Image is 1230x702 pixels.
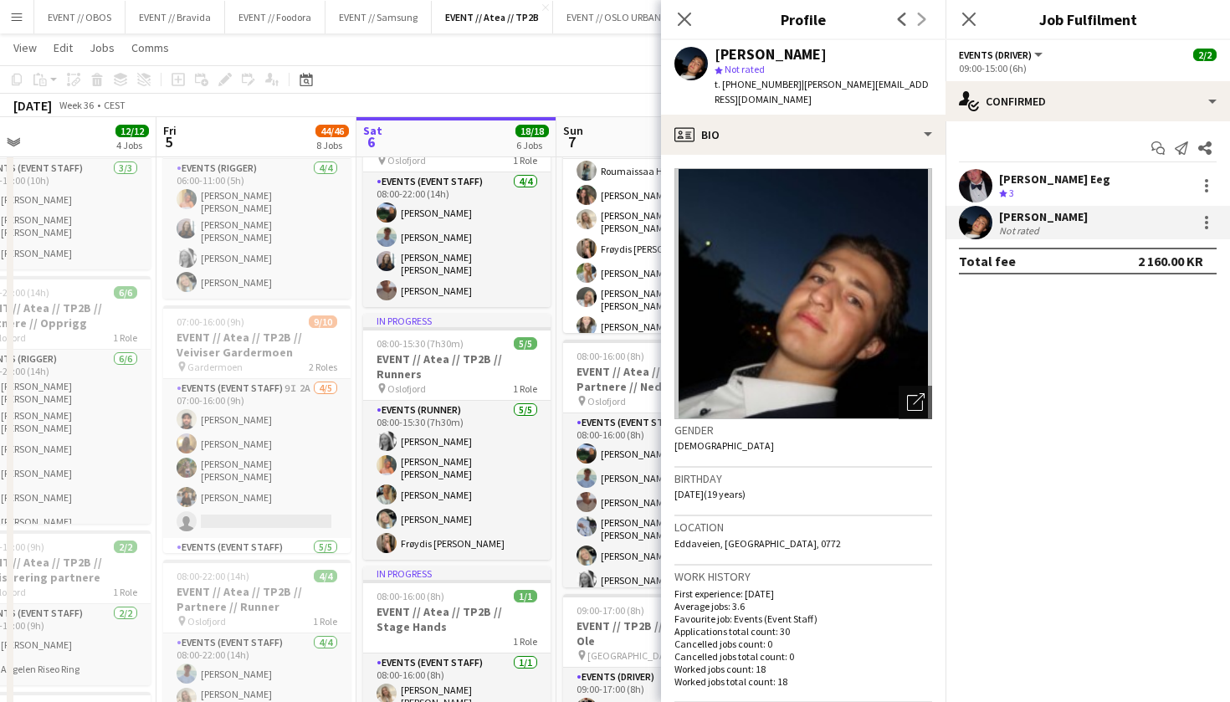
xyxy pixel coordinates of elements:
[163,123,177,138] span: Fri
[363,123,382,138] span: Sat
[187,361,243,373] span: Gardermoen
[116,139,148,151] div: 4 Jobs
[674,587,932,600] p: First experience: [DATE]
[553,1,722,33] button: EVENT // OSLO URBAN WEEK 2025
[674,168,932,419] img: Crew avatar or photo
[513,635,537,648] span: 1 Role
[7,37,44,59] a: View
[674,675,932,688] p: Worked jobs total count: 18
[131,40,169,55] span: Comms
[47,37,79,59] a: Edit
[163,538,351,697] app-card-role: Events (Event Staff)5/5
[126,1,225,33] button: EVENT // Bravida
[163,584,351,614] h3: EVENT // Atea // TP2B // Partnere // Runner
[587,395,626,407] span: Oslofjord
[946,8,1230,30] h3: Job Fulfilment
[161,132,177,151] span: 5
[104,99,126,111] div: CEST
[13,97,52,114] div: [DATE]
[661,8,946,30] h3: Profile
[513,154,537,167] span: 1 Role
[114,541,137,553] span: 2/2
[309,361,337,373] span: 2 Roles
[715,78,929,105] span: | [PERSON_NAME][EMAIL_ADDRESS][DOMAIN_NAME]
[999,209,1088,224] div: [PERSON_NAME]
[674,537,841,550] span: Eddaveien, [GEOGRAPHIC_DATA], 0772
[563,131,751,343] app-card-role: Actor7/708:00-16:00 (8h)Roumaissaa Hadui[PERSON_NAME][PERSON_NAME] [PERSON_NAME]Frøydis [PERSON_N...
[361,132,382,151] span: 6
[516,139,548,151] div: 6 Jobs
[377,337,464,350] span: 08:00-15:30 (7h30m)
[114,286,137,299] span: 6/6
[387,382,426,395] span: Oslofjord
[674,520,932,535] h3: Location
[163,330,351,360] h3: EVENT // Atea // TP2B // Veiviser Gardermoen
[163,305,351,553] app-job-card: 07:00-16:00 (9h)9/10EVENT // Atea // TP2B // Veiviser Gardermoen Gardermoen2 RolesEvents (Event S...
[999,224,1043,237] div: Not rated
[959,49,1045,61] button: Events (Driver)
[674,600,932,612] p: Average jobs: 3.6
[363,401,551,560] app-card-role: Events (Runner)5/508:00-15:30 (7h30m)[PERSON_NAME][PERSON_NAME] [PERSON_NAME][PERSON_NAME][PERSON...
[674,569,932,584] h3: Work history
[187,615,226,628] span: Oslofjord
[363,604,551,634] h3: EVENT // Atea // TP2B // Stage Hands
[515,125,549,137] span: 18/18
[661,115,946,155] div: Bio
[115,125,149,137] span: 12/12
[725,63,765,75] span: Not rated
[563,413,751,597] app-card-role: Events (Event Staff)6/608:00-16:00 (8h)[PERSON_NAME][PERSON_NAME][PERSON_NAME][PERSON_NAME] [PERS...
[514,337,537,350] span: 5/5
[946,81,1230,121] div: Confirmed
[432,1,553,33] button: EVENT // Atea // TP2B
[1193,49,1217,61] span: 2/2
[363,566,551,580] div: In progress
[514,590,537,602] span: 1/1
[561,132,583,151] span: 7
[563,340,751,587] app-job-card: 08:00-16:00 (8h)6/6EVENT // Atea // TP2B // Partnere // Nedrigg Oslofjord1 RoleEvents (Event Staf...
[674,663,932,675] p: Worked jobs count: 18
[177,315,244,328] span: 07:00-16:00 (9h)
[1009,187,1014,199] span: 3
[363,351,551,382] h3: EVENT // Atea // TP2B // Runners
[999,172,1110,187] div: [PERSON_NAME] Eeg
[959,49,1032,61] span: Events (Driver)
[363,314,551,327] div: In progress
[563,618,751,648] h3: EVENT // TP2B // Kjøring for Ole
[715,78,802,90] span: t. [PHONE_NUMBER]
[83,37,121,59] a: Jobs
[313,615,337,628] span: 1 Role
[674,423,932,438] h3: Gender
[163,379,351,538] app-card-role: Events (Event Staff)9I2A4/507:00-16:00 (9h)[PERSON_NAME][PERSON_NAME][PERSON_NAME] [PERSON_NAME][...
[125,37,176,59] a: Comms
[587,649,679,662] span: [GEOGRAPHIC_DATA]
[316,139,348,151] div: 8 Jobs
[563,85,751,333] app-job-card: 07:00-16:00 (9h)10/10EVENT // Atea // TP2B // Veiviser OCC Oslofjord2 Roles[PERSON_NAME][PERSON_N...
[959,62,1217,74] div: 09:00-15:00 (6h)
[34,1,126,33] button: EVENT // OBOS
[363,85,551,307] app-job-card: In progress08:00-22:00 (14h)4/4EVENT // Atea // TP2B // Partnere // Runner Oslofjord1 RoleEvents ...
[577,604,644,617] span: 09:00-17:00 (8h)
[309,315,337,328] span: 9/10
[163,85,351,299] app-job-card: 06:00-11:00 (5h)4/4EVENT // Atea // TP2B // Opprigg Oslofjord1 RoleEvents (Rigger)4/406:00-11:00 ...
[363,172,551,307] app-card-role: Events (Event Staff)4/408:00-22:00 (14h)[PERSON_NAME][PERSON_NAME][PERSON_NAME] [PERSON_NAME][PER...
[577,350,644,362] span: 08:00-16:00 (8h)
[54,40,73,55] span: Edit
[225,1,325,33] button: EVENT // Foodora
[674,650,932,663] p: Cancelled jobs total count: 0
[90,40,115,55] span: Jobs
[177,570,249,582] span: 08:00-22:00 (14h)
[674,625,932,638] p: Applications total count: 30
[674,612,932,625] p: Favourite job: Events (Event Staff)
[513,382,537,395] span: 1 Role
[315,125,349,137] span: 44/46
[377,590,444,602] span: 08:00-16:00 (8h)
[325,1,432,33] button: EVENT // Samsung
[163,159,351,299] app-card-role: Events (Rigger)4/406:00-11:00 (5h)[PERSON_NAME] [PERSON_NAME][PERSON_NAME] [PERSON_NAME][PERSON_N...
[563,364,751,394] h3: EVENT // Atea // TP2B // Partnere // Nedrigg
[715,47,827,62] div: [PERSON_NAME]
[13,40,37,55] span: View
